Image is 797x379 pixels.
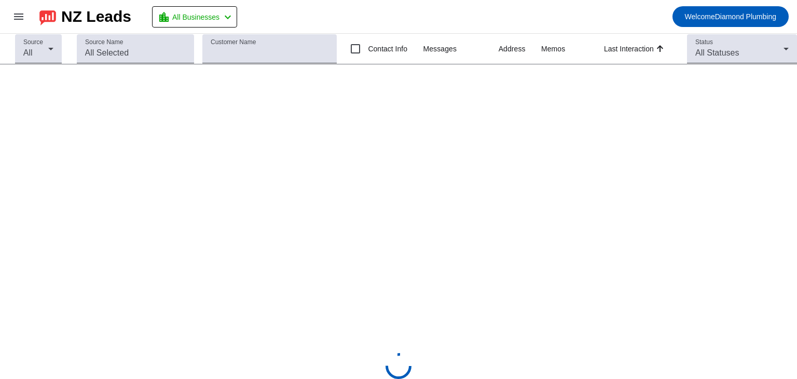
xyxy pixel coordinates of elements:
th: Address [499,34,541,64]
mat-label: Source [23,39,43,46]
span: Diamond Plumbing [685,9,776,24]
img: logo [39,8,56,25]
div: NZ Leads [61,9,131,24]
th: Messages [423,34,498,64]
span: All Statuses [695,48,739,57]
span: Welcome [685,12,715,21]
mat-label: Customer Name [211,39,256,46]
mat-label: Source Name [85,39,123,46]
span: All Businesses [172,10,219,24]
th: Memos [541,34,604,64]
input: All Selected [85,47,186,59]
mat-icon: location_city [158,11,170,23]
button: WelcomeDiamond Plumbing [672,6,789,27]
label: Contact Info [366,44,407,54]
span: All [23,48,33,57]
mat-icon: menu [12,10,25,23]
mat-icon: chevron_left [222,11,234,23]
button: All Businesses [152,6,237,28]
div: Last Interaction [604,44,654,54]
mat-label: Status [695,39,713,46]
